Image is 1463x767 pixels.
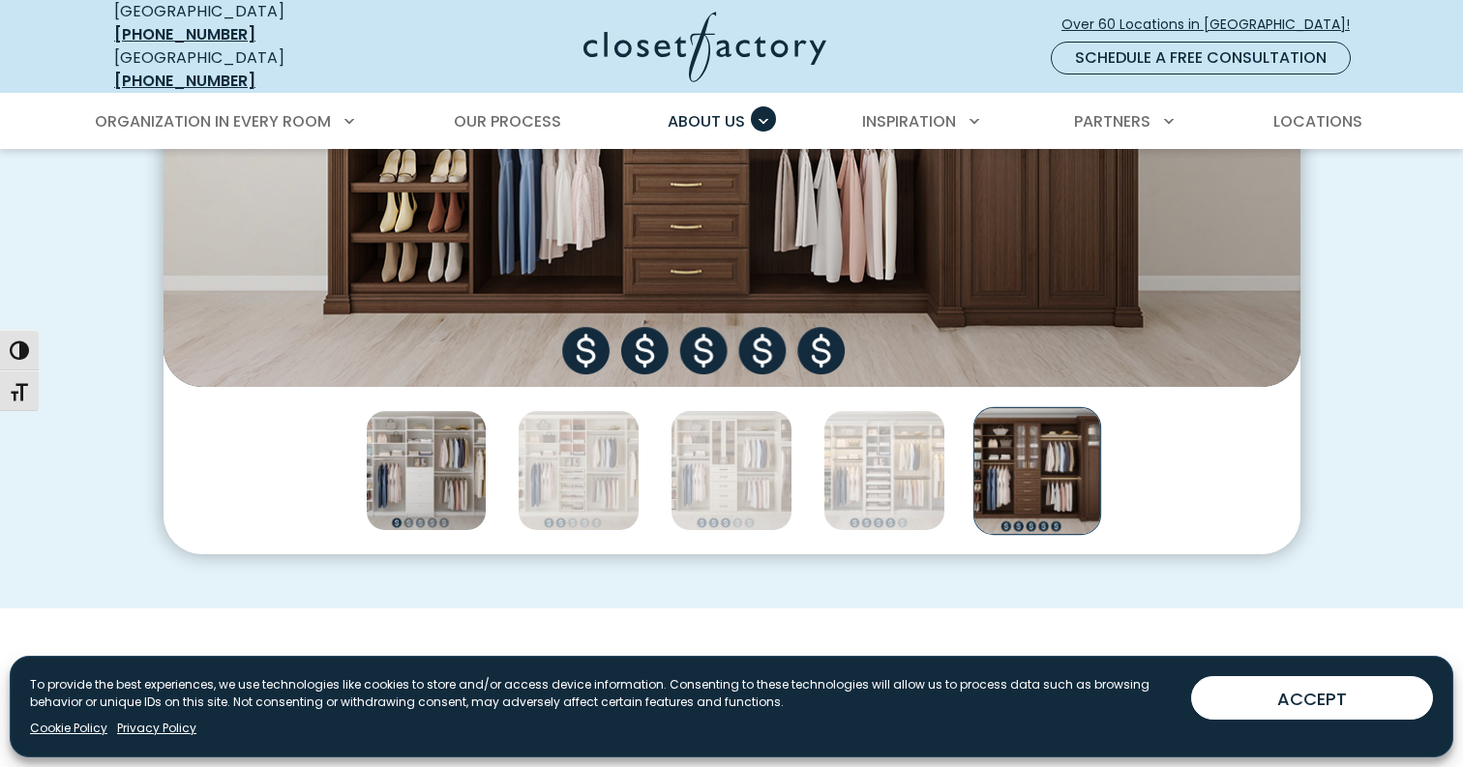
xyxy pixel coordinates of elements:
[972,407,1100,535] img: Budget options at Closet Factory Tier 5
[114,70,255,92] a: [PHONE_NUMBER]
[583,12,826,82] img: Closet Factory Logo
[1074,110,1150,133] span: Partners
[117,720,196,737] a: Privacy Policy
[1060,8,1366,42] a: Over 60 Locations in [GEOGRAPHIC_DATA]!
[1061,15,1365,35] span: Over 60 Locations in [GEOGRAPHIC_DATA]!
[823,410,945,532] img: Budget options at Closet Factory Tier 4
[95,110,331,133] span: Organization in Every Room
[30,720,107,737] a: Cookie Policy
[518,410,640,532] img: Budget options at Closet Factory Tier 2
[114,46,395,93] div: [GEOGRAPHIC_DATA]
[671,410,792,532] img: Budget options at Closet Factory Tier 3
[668,110,745,133] span: About Us
[81,95,1382,149] nav: Primary Menu
[114,23,255,45] a: [PHONE_NUMBER]
[862,110,956,133] span: Inspiration
[1191,676,1433,720] button: ACCEPT
[366,410,488,532] img: Budget options at Closet Factory Tier 1
[454,110,561,133] span: Our Process
[30,676,1176,711] p: To provide the best experiences, we use technologies like cookies to store and/or access device i...
[1273,110,1362,133] span: Locations
[1051,42,1351,74] a: Schedule a Free Consultation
